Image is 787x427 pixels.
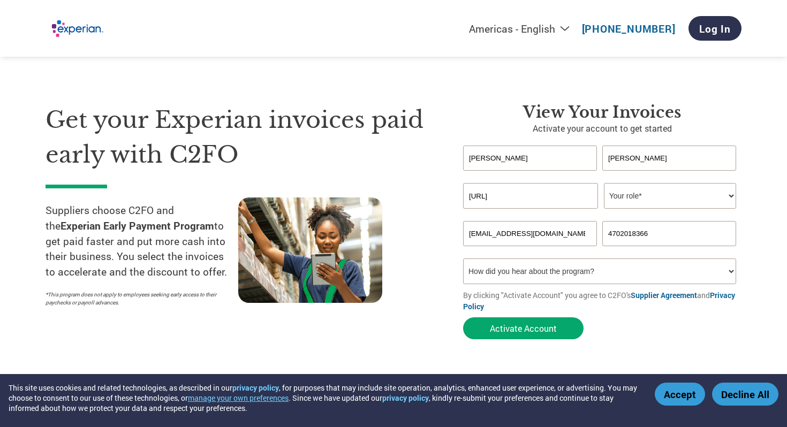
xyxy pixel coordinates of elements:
[46,14,108,43] img: Experian
[688,16,741,41] a: Log In
[463,290,735,311] a: Privacy Policy
[463,146,597,171] input: First Name*
[463,172,597,179] div: Invalid first name or first name is too long
[463,317,584,339] button: Activate Account
[602,247,736,254] div: Inavlid Phone Number
[46,103,431,172] h1: Get your Experian invoices paid early with C2FO
[655,383,705,406] button: Accept
[463,221,597,246] input: Invalid Email format
[604,183,736,209] select: Title/Role
[46,291,228,307] p: *This program does not apply to employees seeking early access to their paychecks or payroll adva...
[463,183,598,209] input: Your company name*
[9,383,639,413] div: This site uses cookies and related technologies, as described in our , for purposes that may incl...
[238,197,382,303] img: supply chain worker
[382,393,429,403] a: privacy policy
[188,393,289,403] button: manage your own preferences
[463,289,741,312] p: By clicking "Activate Account" you agree to C2FO's and
[463,122,741,135] p: Activate your account to get started
[46,203,238,280] p: Suppliers choose C2FO and the to get paid faster and put more cash into their business. You selec...
[232,383,279,393] a: privacy policy
[602,221,736,246] input: Phone*
[602,172,736,179] div: Invalid last name or last name is too long
[463,247,597,254] div: Inavlid Email Address
[602,146,736,171] input: Last Name*
[463,103,741,122] h3: View Your Invoices
[631,290,697,300] a: Supplier Agreement
[712,383,778,406] button: Decline All
[60,219,214,232] strong: Experian Early Payment Program
[463,210,736,217] div: Invalid company name or company name is too long
[582,22,676,35] a: [PHONE_NUMBER]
